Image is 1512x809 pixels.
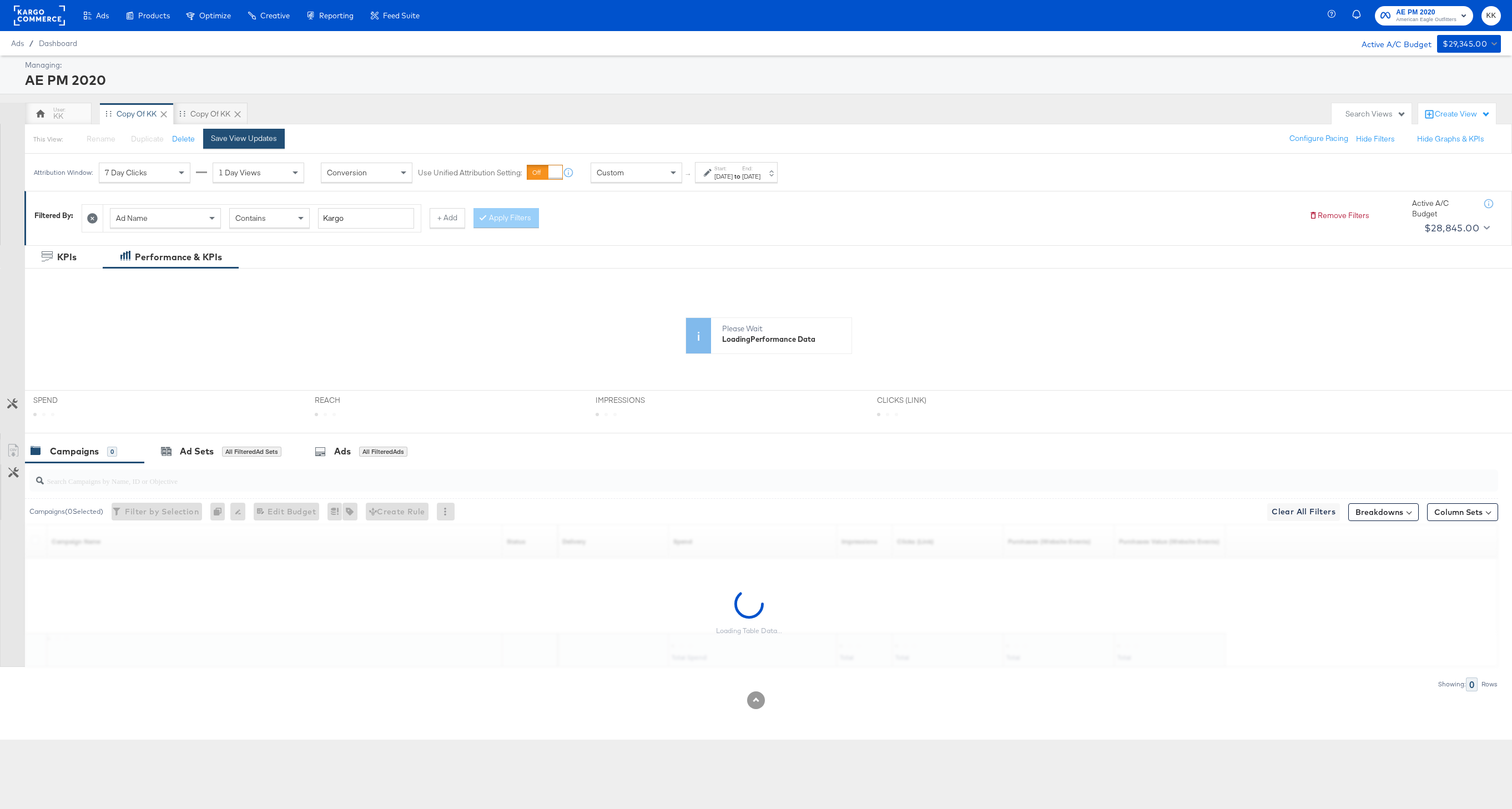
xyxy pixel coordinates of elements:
[33,135,63,144] div: This View:
[1309,210,1369,221] button: Remove Filters
[24,39,39,48] span: /
[135,251,222,264] div: Performance & KPIs
[179,110,185,117] div: Drag to reorder tab
[742,165,760,172] label: End:
[105,110,112,117] div: Drag to reorder tab
[733,172,742,180] strong: to
[57,251,77,264] div: KPIs
[1412,198,1473,219] div: Active A/C Budget
[418,168,522,178] label: Use Unified Attribution Setting:
[1437,35,1501,53] button: $29,345.00
[199,11,231,20] span: Optimize
[597,168,624,178] span: Custom
[131,134,164,144] span: Duplicate
[235,213,266,223] span: Contains
[190,109,230,119] div: Copy of KK
[1486,9,1496,22] span: KK
[1396,16,1456,24] span: American Eagle Outfitters
[430,208,465,228] button: + Add
[1267,503,1340,521] button: Clear All Filters
[11,39,24,48] span: Ads
[1443,37,1487,51] div: $29,345.00
[1417,134,1484,144] button: Hide Graphs & KPIs
[318,208,414,229] input: Enter a search term
[383,11,420,20] span: Feed Suite
[260,11,290,20] span: Creative
[716,626,782,635] div: Loading Table Data...
[203,129,285,149] button: Save View Updates
[39,39,77,48] a: Dashboard
[116,213,148,223] span: Ad Name
[222,447,281,457] div: All Filtered Ad Sets
[138,11,170,20] span: Products
[1481,6,1501,26] button: KK
[1420,219,1492,237] button: $28,845.00
[1375,6,1473,26] button: AE PM 2020American Eagle Outfitters
[1350,35,1432,52] div: Active A/C Budget
[1345,109,1406,119] div: Search Views
[34,210,73,221] div: Filtered By:
[1466,677,1478,691] div: 0
[117,109,157,119] div: Copy of KK
[1356,134,1395,144] button: Hide Filters
[1282,129,1356,149] button: Configure Pacing
[327,168,367,178] span: Conversion
[714,172,733,181] div: [DATE]
[1272,505,1335,519] span: Clear All Filters
[1427,503,1498,521] button: Column Sets
[334,445,351,458] div: Ads
[25,70,1498,89] div: AE PM 2020
[44,466,1360,487] input: Search Campaigns by Name, ID or Objective
[107,447,117,457] div: 0
[742,172,760,181] div: [DATE]
[29,507,103,517] div: Campaigns ( 0 Selected)
[210,503,230,520] div: 0
[1424,220,1479,236] div: $28,845.00
[1348,503,1419,521] button: Breakdowns
[1438,680,1466,688] div: Showing:
[96,11,109,20] span: Ads
[105,168,147,178] span: 7 Day Clicks
[53,111,63,122] div: KK
[172,134,195,144] button: Delete
[33,169,93,176] div: Attribution Window:
[211,133,277,144] div: Save View Updates
[319,11,354,20] span: Reporting
[25,60,1498,70] div: Managing:
[219,168,261,178] span: 1 Day Views
[50,445,99,458] div: Campaigns
[1481,680,1498,688] div: Rows
[683,173,694,176] span: ↑
[359,447,407,457] div: All Filtered Ads
[180,445,214,458] div: Ad Sets
[87,134,115,144] span: Rename
[1435,109,1490,120] div: Create View
[1396,7,1456,18] span: AE PM 2020
[714,165,733,172] label: Start:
